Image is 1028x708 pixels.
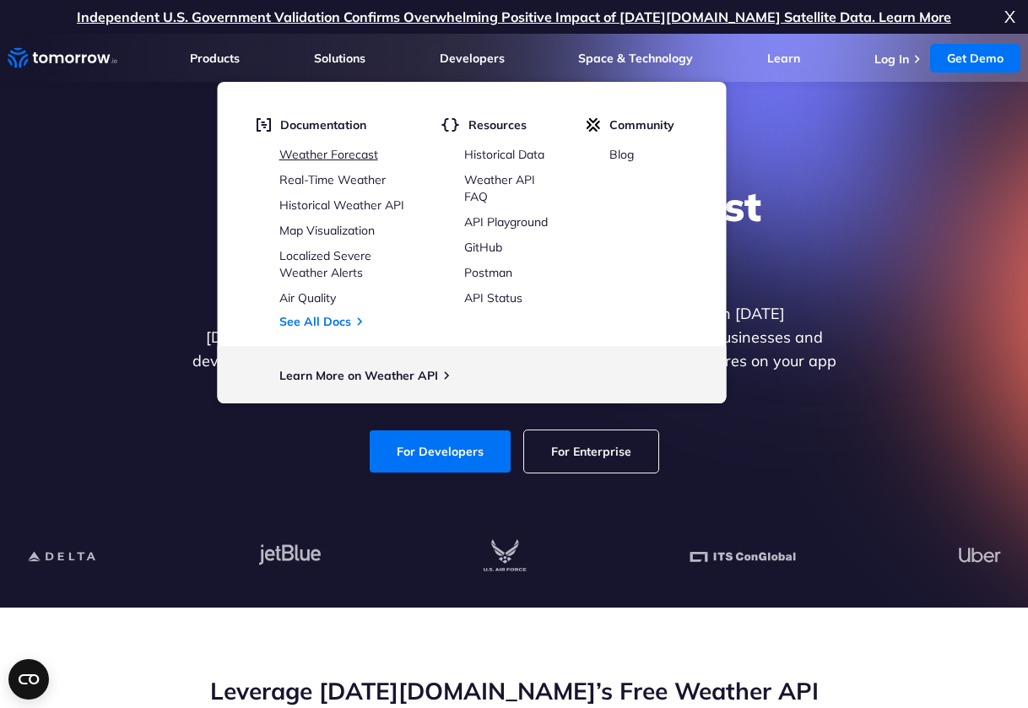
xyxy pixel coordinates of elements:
[77,8,951,25] a: Independent U.S. Government Validation Confirms Overwhelming Positive Impact of [DATE][DOMAIN_NAM...
[464,147,544,162] a: Historical Data
[314,51,365,66] a: Solutions
[767,51,800,66] a: Learn
[35,675,993,707] h2: Leverage [DATE][DOMAIN_NAME]’s Free Weather API
[188,302,840,397] p: Get reliable and precise weather data through our free API. Count on [DATE][DOMAIN_NAME] for quic...
[279,290,336,305] a: Air Quality
[280,117,366,132] span: Documentation
[8,659,49,700] button: Open CMP widget
[609,147,634,162] a: Blog
[370,430,511,473] a: For Developers
[188,181,840,282] h1: Explore the World’s Best Weather API
[468,117,527,132] span: Resources
[279,172,386,187] a: Real-Time Weather
[930,44,1020,73] a: Get Demo
[464,290,522,305] a: API Status
[279,314,351,329] a: See All Docs
[279,197,404,213] a: Historical Weather API
[874,51,909,67] a: Log In
[464,240,502,255] a: GitHub
[441,117,460,132] img: brackets.svg
[464,214,548,230] a: API Playground
[464,172,535,204] a: Weather API FAQ
[190,51,240,66] a: Products
[279,223,375,238] a: Map Visualization
[464,265,512,280] a: Postman
[578,51,693,66] a: Space & Technology
[587,117,601,132] img: tio-c.svg
[440,51,505,66] a: Developers
[8,46,117,71] a: Home link
[609,117,674,132] span: Community
[524,430,658,473] a: For Enterprise
[279,248,371,280] a: Localized Severe Weather Alerts
[257,117,272,132] img: doc.svg
[279,147,378,162] a: Weather Forecast
[279,368,438,383] a: Learn More on Weather API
